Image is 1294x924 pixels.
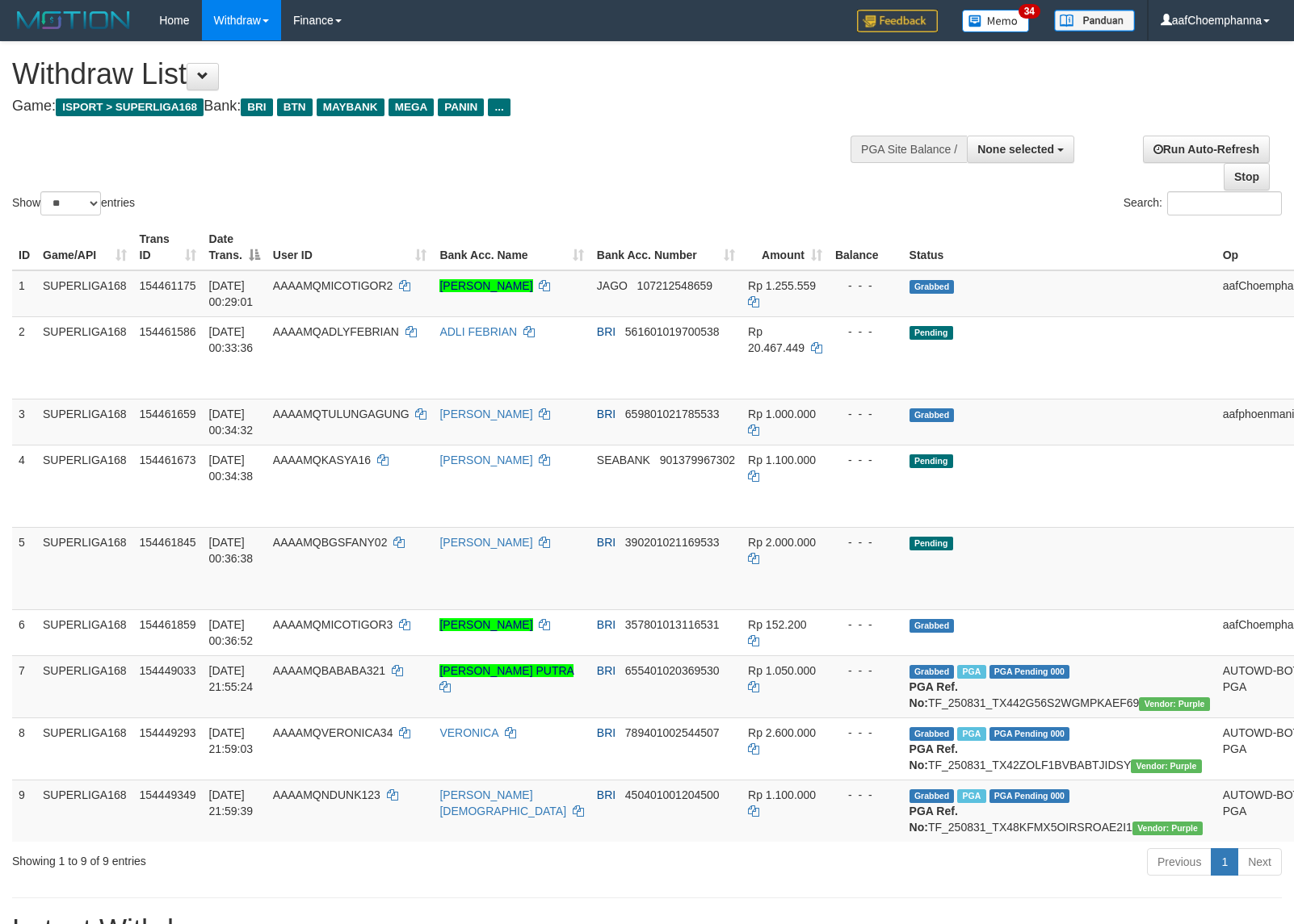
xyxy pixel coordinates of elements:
span: BRI [241,98,272,116]
a: [PERSON_NAME] [439,536,532,549]
span: [DATE] 00:36:52 [209,618,254,647]
a: ADLI FEBRIAN [439,325,517,338]
span: Pending [910,326,953,340]
span: [DATE] 00:34:38 [209,454,254,483]
span: 154461659 [140,408,196,420]
span: Copy 659801021785533 to clipboard [625,408,720,420]
span: Rp 1.100.000 [748,454,816,466]
span: BRI [597,325,615,338]
span: AAAAMQBABABA321 [273,664,385,677]
div: - - - [835,406,897,422]
a: [PERSON_NAME][DEMOGRAPHIC_DATA] [439,788,566,817]
th: Amount: activate to sort column ascending [742,224,829,270]
span: Rp 1.000.000 [748,408,816,420]
span: [DATE] 21:55:24 [209,664,254,693]
span: Marked by aafheankoy [957,727,985,741]
b: PGA Ref. No: [910,742,958,771]
span: AAAAMQNDUNK123 [273,788,380,801]
span: 154461859 [140,618,196,631]
b: PGA Ref. No: [910,805,958,834]
span: AAAAMQMICOTIGOR3 [273,618,393,631]
a: [PERSON_NAME] [439,279,532,292]
td: TF_250831_TX442G56S2WGMPKAEF69 [903,655,1216,717]
div: PGA Site Balance / [851,136,967,163]
span: PGA Pending [989,665,1070,679]
span: [DATE] 00:29:01 [209,279,254,308]
span: ISPORT > SUPERLIGA168 [56,98,204,116]
span: SEABANK [597,454,650,466]
div: - - - [835,534,897,550]
td: 5 [12,527,36,609]
span: 154449349 [140,788,196,801]
span: AAAAMQTULUNGAGUNG [273,408,410,420]
td: 8 [12,717,36,780]
th: Balance [829,224,903,270]
span: Grabbed [910,727,955,741]
span: Grabbed [910,789,955,803]
span: BRI [597,788,615,801]
th: Status [903,224,1216,270]
th: Bank Acc. Name: activate to sort column ascending [433,224,590,270]
span: Vendor URL: https://trx4.1velocity.biz [1131,759,1201,773]
h1: Withdraw List [12,58,847,90]
span: BRI [597,536,615,549]
span: Grabbed [910,280,955,294]
span: PGA Pending [989,789,1070,803]
td: 6 [12,609,36,655]
th: Date Trans.: activate to sort column descending [203,224,267,270]
span: AAAAMQMICOTIGOR2 [273,279,393,292]
img: Feedback.jpg [857,10,938,32]
span: Copy 789401002544507 to clipboard [625,726,720,739]
span: None selected [977,143,1054,156]
th: ID [12,224,36,270]
td: 1 [12,270,36,317]
td: 7 [12,655,36,717]
span: JAGO [597,279,628,292]
span: BRI [597,408,615,420]
span: ... [488,98,510,116]
div: - - - [835,787,897,803]
a: Previous [1147,848,1212,876]
span: Grabbed [910,665,955,679]
span: Rp 2.600.000 [748,726,816,739]
th: Game/API: activate to sort column ascending [36,224,133,270]
span: AAAAMQVERONICA34 [273,726,393,739]
span: [DATE] 00:36:38 [209,536,254,565]
span: [DATE] 21:59:39 [209,788,254,817]
span: Marked by aafheankoy [957,789,985,803]
a: [PERSON_NAME] [439,454,532,466]
span: [DATE] 21:59:03 [209,726,254,755]
td: 4 [12,445,36,527]
th: User ID: activate to sort column ascending [267,224,434,270]
span: 154449293 [140,726,196,739]
select: Showentries [40,191,101,215]
span: Grabbed [910,408,955,422]
div: - - - [835,617,897,633]
img: Button%20Memo.svg [962,10,1030,32]
div: - - - [835,452,897,468]
span: Marked by aafheankoy [957,665,985,679]
div: - - - [835,324,897,340]
span: Rp 2.000.000 [748,536,816,549]
div: - - - [835,663,897,679]
td: TF_250831_TX48KFMX5OIRSROAE2I1 [903,780,1216,842]
div: - - - [835,725,897,741]
h4: Game: Bank: [12,98,847,115]
label: Show entries [12,191,135,215]
span: MAYBANK [317,98,384,116]
td: SUPERLIGA168 [36,780,133,842]
span: Copy 450401001204500 to clipboard [625,788,720,801]
span: Rp 20.467.449 [748,325,805,354]
span: Pending [910,454,953,468]
td: SUPERLIGA168 [36,717,133,780]
input: Search: [1167,191,1282,215]
span: Rp 1.050.000 [748,664,816,677]
a: Stop [1224,163,1270,190]
td: SUPERLIGA168 [36,655,133,717]
td: TF_250831_TX42ZOLF1BVBABTJIDSY [903,717,1216,780]
span: BRI [597,618,615,631]
td: 3 [12,399,36,445]
th: Bank Acc. Number: activate to sort column ascending [590,224,742,270]
td: SUPERLIGA168 [36,270,133,317]
span: Vendor URL: https://trx4.1velocity.biz [1132,822,1203,835]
